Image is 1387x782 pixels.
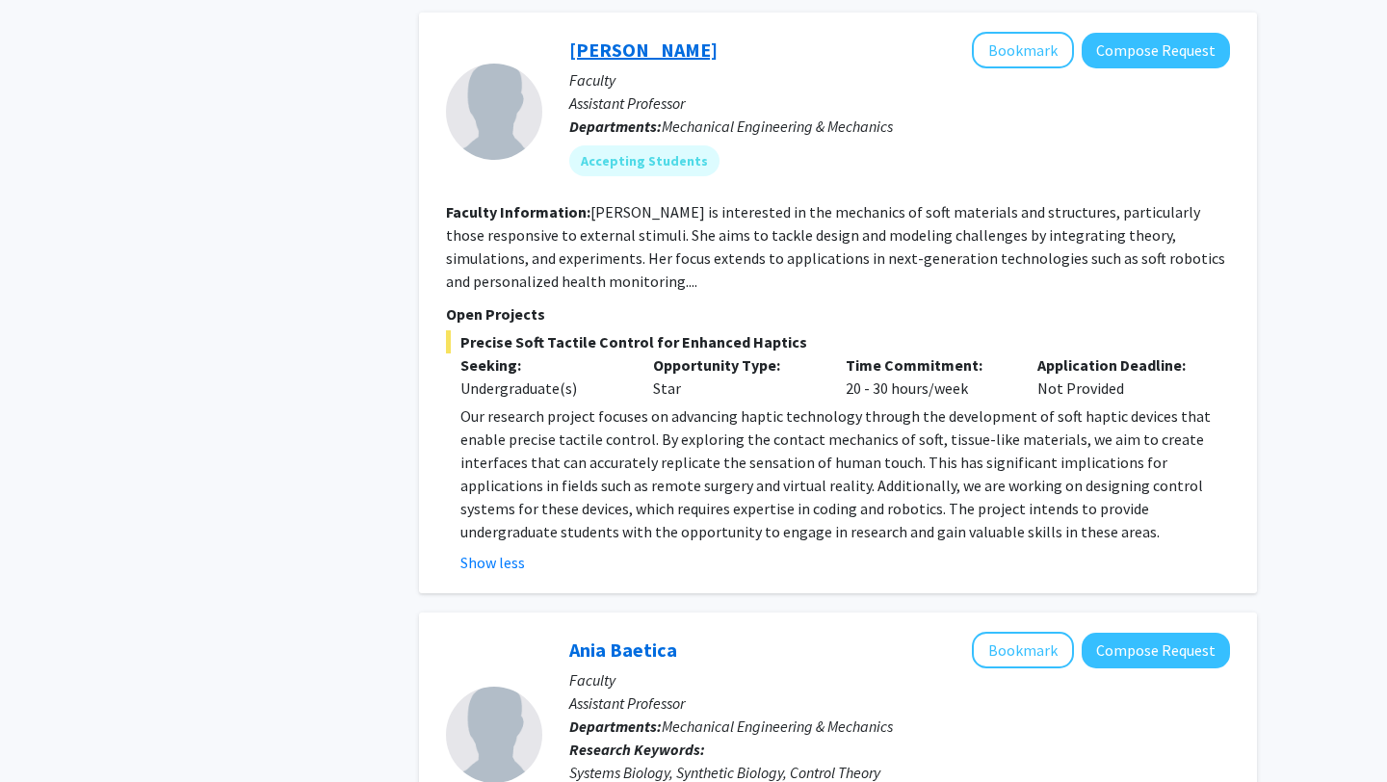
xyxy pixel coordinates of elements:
[972,632,1074,668] button: Add Ania Baetica to Bookmarks
[569,740,705,759] b: Research Keywords:
[653,353,817,377] p: Opportunity Type:
[460,353,624,377] p: Seeking:
[831,353,1024,400] div: 20 - 30 hours/week
[460,551,525,574] button: Show less
[569,691,1230,715] p: Assistant Professor
[460,404,1230,543] p: Our research project focuses on advancing haptic technology through the development of soft hapti...
[639,353,831,400] div: Star
[569,668,1230,691] p: Faculty
[569,91,1230,115] p: Assistant Professor
[972,32,1074,68] button: Add Yue Zheng to Bookmarks
[662,717,893,736] span: Mechanical Engineering & Mechanics
[446,202,1225,291] fg-read-more: [PERSON_NAME] is interested in the mechanics of soft materials and structures, particularly those...
[446,330,1230,353] span: Precise Soft Tactile Control for Enhanced Haptics
[569,145,720,176] mat-chip: Accepting Students
[662,117,893,136] span: Mechanical Engineering & Mechanics
[569,117,662,136] b: Departments:
[569,68,1230,91] p: Faculty
[1082,633,1230,668] button: Compose Request to Ania Baetica
[569,638,677,662] a: Ania Baetica
[1037,353,1201,377] p: Application Deadline:
[1082,33,1230,68] button: Compose Request to Yue Zheng
[460,377,624,400] div: Undergraduate(s)
[846,353,1009,377] p: Time Commitment:
[446,202,590,222] b: Faculty Information:
[569,38,718,62] a: [PERSON_NAME]
[1023,353,1216,400] div: Not Provided
[14,695,82,768] iframe: Chat
[569,717,662,736] b: Departments:
[446,302,1230,326] p: Open Projects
